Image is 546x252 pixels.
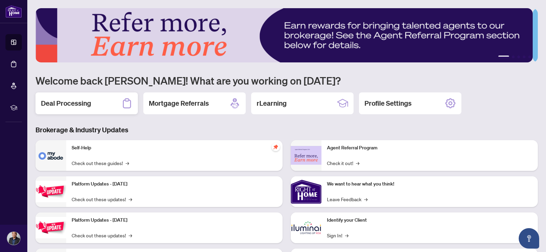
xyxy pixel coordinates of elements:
h2: Profile Settings [364,99,412,108]
img: Self-Help [35,140,66,171]
button: 1 [498,56,509,58]
a: Check out these guides!→ [72,159,129,167]
h2: rLearning [257,99,287,108]
button: 2 [512,56,515,58]
span: pushpin [272,143,280,151]
h3: Brokerage & Industry Updates [35,125,538,135]
h2: Mortgage Referrals [149,99,209,108]
p: Platform Updates - [DATE] [72,180,277,188]
img: Platform Updates - July 8, 2025 [35,217,66,238]
button: 5 [528,56,531,58]
a: Check it out!→ [327,159,359,167]
img: We want to hear what you think! [291,176,321,207]
p: Self-Help [72,144,277,152]
p: Agent Referral Program [327,144,532,152]
a: Sign In!→ [327,232,348,239]
p: Identify your Client [327,217,532,224]
span: → [356,159,359,167]
p: We want to hear what you think! [327,180,532,188]
span: → [129,195,132,203]
button: 3 [517,56,520,58]
img: Identify your Client [291,212,321,243]
p: Platform Updates - [DATE] [72,217,277,224]
h1: Welcome back [PERSON_NAME]! What are you working on [DATE]? [35,74,538,87]
h2: Deal Processing [41,99,91,108]
span: → [129,232,132,239]
a: Check out these updates!→ [72,195,132,203]
img: Profile Icon [7,232,20,245]
span: → [126,159,129,167]
img: Slide 0 [35,8,533,62]
span: → [345,232,348,239]
img: Agent Referral Program [291,146,321,165]
button: 4 [523,56,526,58]
button: Open asap [519,228,539,249]
img: Platform Updates - July 21, 2025 [35,181,66,202]
a: Check out these updates!→ [72,232,132,239]
span: → [364,195,368,203]
a: Leave Feedback→ [327,195,368,203]
img: logo [5,5,22,18]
